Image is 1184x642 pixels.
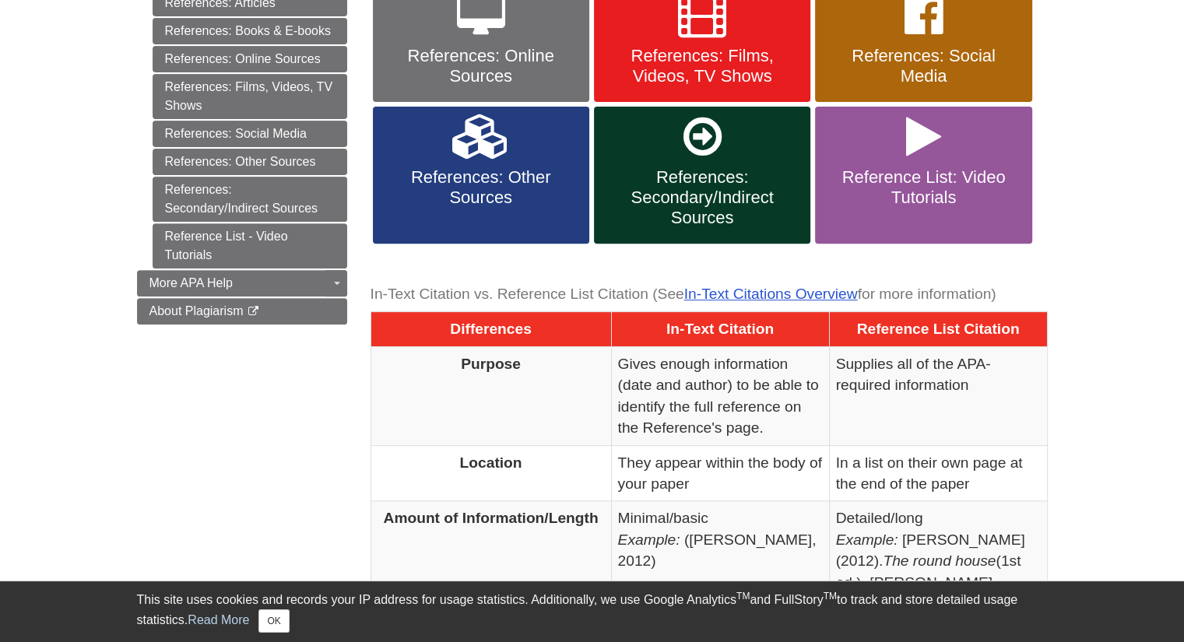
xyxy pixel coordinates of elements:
span: Reference List Citation [857,321,1020,337]
div: This site uses cookies and records your IP address for usage statistics. Additionally, we use Goo... [137,591,1048,633]
td: Detailed/long [PERSON_NAME] (2012). (1st ed.). [PERSON_NAME]. [829,501,1047,600]
sup: TM [824,591,837,602]
a: Reference List: Video Tutorials [815,107,1031,244]
em: Example: [836,531,898,548]
span: References: Secondary/Indirect Sources [606,167,799,228]
a: References: Other Sources [153,149,347,175]
a: References: Secondary/Indirect Sources [153,177,347,222]
span: Differences [450,321,532,337]
span: Reference List: Video Tutorials [827,167,1020,208]
a: About Plagiarism [137,298,347,325]
span: References: Online Sources [385,46,578,86]
a: Reference List - Video Tutorials [153,223,347,268]
sup: TM [736,591,750,602]
td: Gives enough information (date and author) to be able to identify the full reference on the Refer... [611,346,829,445]
a: Read More [188,613,249,626]
p: Amount of Information/Length [378,507,605,528]
a: References: Online Sources [153,46,347,72]
i: This link opens in a new window [247,307,260,317]
em: Example: [618,531,680,548]
span: More APA Help [149,276,233,289]
span: References: Other Sources [385,167,578,208]
a: In-Text Citations Overview [684,286,858,302]
a: References: Other Sources [373,107,589,244]
a: References: Books & E-books [153,18,347,44]
caption: In-Text Citation vs. Reference List Citation (See for more information) [371,277,1048,312]
td: They appear within the body of your paper [611,445,829,501]
td: In a list on their own page at the end of the paper [829,445,1047,501]
span: References: Social Media [827,46,1020,86]
span: In-Text Citation [666,321,774,337]
p: Purpose [378,353,605,374]
td: Supplies all of the APA-required information [829,346,1047,445]
th: Location [371,445,611,501]
a: References: Films, Videos, TV Shows [153,74,347,119]
td: Minimal/basic ([PERSON_NAME], 2012) [611,501,829,600]
a: References: Social Media [153,121,347,147]
a: References: Secondary/Indirect Sources [594,107,810,244]
a: More APA Help [137,270,347,296]
i: The round house [883,553,996,569]
span: About Plagiarism [149,304,244,317]
button: Close [258,609,289,633]
span: References: Films, Videos, TV Shows [606,46,799,86]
